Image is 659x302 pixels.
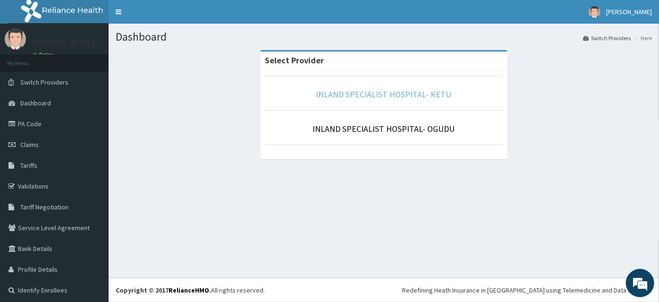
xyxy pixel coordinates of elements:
footer: All rights reserved. [109,278,659,302]
img: User Image [589,6,600,18]
span: [PERSON_NAME] [606,8,652,16]
h1: Dashboard [116,31,652,43]
span: Claims [20,140,39,149]
a: Switch Providers [583,34,631,42]
span: Switch Providers [20,78,68,86]
a: INLAND SPECIALIST HOSPITAL- KETU [316,89,452,100]
a: INLAND SPECIALIST HOSPITAL- OGUDU [313,123,455,134]
p: [PERSON_NAME] [33,38,95,47]
strong: Select Provider [265,55,324,66]
strong: Copyright © 2017 . [116,286,211,294]
a: RelianceHMO [169,286,209,294]
div: Redefining Heath Insurance in [GEOGRAPHIC_DATA] using Telemedicine and Data Science! [402,285,652,295]
img: User Image [5,28,26,50]
li: Here [632,34,652,42]
span: Tariffs [20,161,37,170]
a: Online [33,52,56,58]
span: Tariff Negotiation [20,203,68,211]
span: Dashboard [20,99,51,107]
